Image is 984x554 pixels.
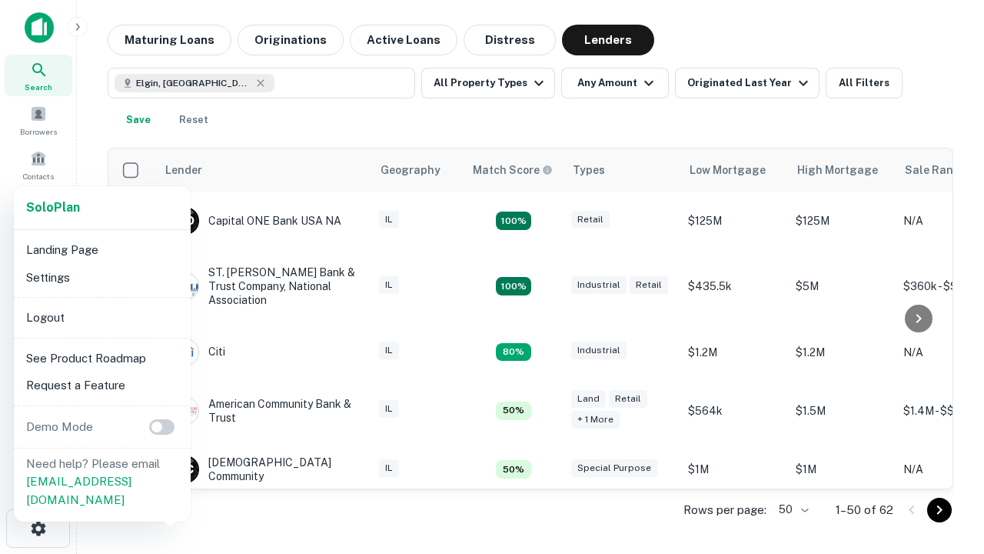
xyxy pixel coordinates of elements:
[20,345,184,372] li: See Product Roadmap
[20,418,99,436] p: Demo Mode
[20,372,184,399] li: Request a Feature
[20,264,184,292] li: Settings
[26,199,80,217] a: SoloPlan
[20,304,184,332] li: Logout
[907,431,984,505] iframe: Chat Widget
[26,455,178,509] p: Need help? Please email
[26,200,80,215] strong: Solo Plan
[26,475,131,506] a: [EMAIL_ADDRESS][DOMAIN_NAME]
[20,236,184,264] li: Landing Page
